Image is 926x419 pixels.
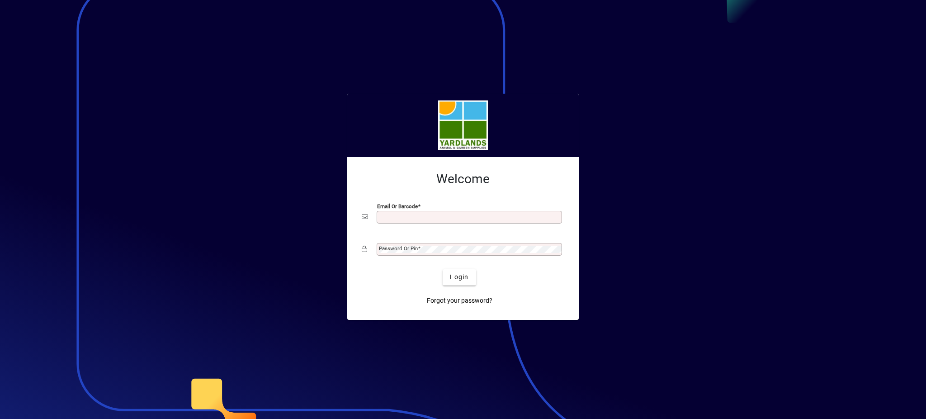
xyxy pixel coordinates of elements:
[362,171,564,187] h2: Welcome
[379,245,418,252] mat-label: Password or Pin
[377,203,418,209] mat-label: Email or Barcode
[443,269,476,286] button: Login
[427,296,492,305] span: Forgot your password?
[450,272,468,282] span: Login
[423,293,496,309] a: Forgot your password?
